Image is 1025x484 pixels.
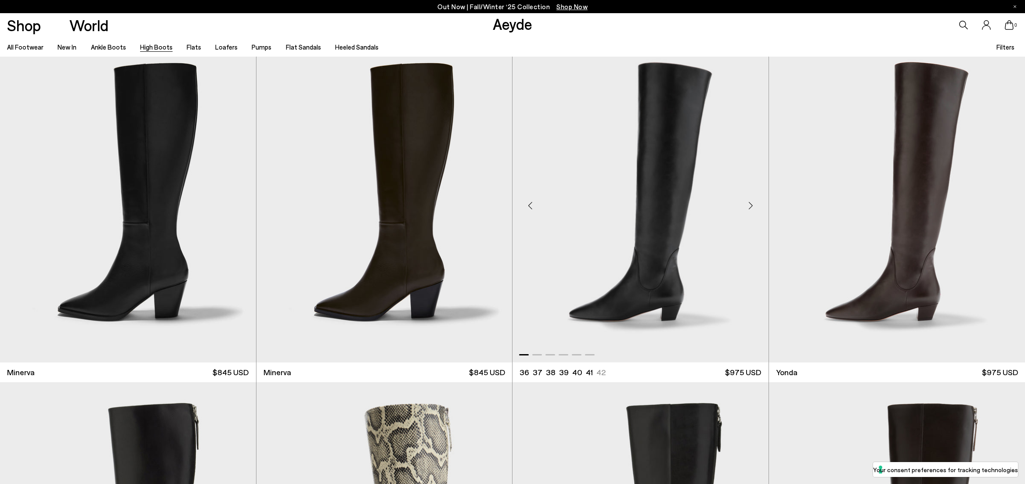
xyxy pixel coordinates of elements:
div: 1 / 6 [512,42,769,363]
p: Out Now | Fall/Winter ‘25 Collection [437,1,588,12]
a: 0 [1005,20,1014,30]
a: Pumps [252,43,271,51]
a: Flats [187,43,201,51]
a: World [69,18,108,33]
a: 36 37 38 39 40 41 42 $975 USD [512,362,769,382]
span: Navigate to /collections/new-in [556,3,588,11]
span: $845 USD [213,367,249,378]
span: Minerva [263,367,291,378]
div: Previous slide [517,192,543,219]
img: Yonda Leather Over-Knee Boots [512,42,769,363]
a: Heeled Sandals [335,43,379,51]
a: Flat Sandals [286,43,321,51]
span: 0 [1014,23,1018,28]
ul: variant [520,367,603,378]
a: Shop [7,18,41,33]
li: 41 [586,367,593,378]
span: $845 USD [469,367,505,378]
a: Minerva $845 USD [256,362,512,382]
a: Next slide Previous slide [512,42,769,363]
a: All Footwear [7,43,43,51]
a: Aeyde [493,14,532,33]
a: Loafers [215,43,238,51]
button: Your consent preferences for tracking technologies [873,462,1018,477]
span: Yonda [776,367,798,378]
div: Next slide [738,192,764,219]
a: High Boots [140,43,173,51]
li: 37 [533,367,542,378]
span: Minerva [7,367,35,378]
li: 38 [546,367,556,378]
span: $975 USD [982,367,1018,378]
li: 36 [520,367,529,378]
a: Ankle Boots [91,43,126,51]
label: Your consent preferences for tracking technologies [873,465,1018,474]
img: Minerva High Cowboy Boots [256,42,512,363]
li: 39 [559,367,569,378]
a: New In [58,43,76,51]
span: $975 USD [725,367,761,378]
span: Filters [996,43,1014,51]
li: 40 [572,367,582,378]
